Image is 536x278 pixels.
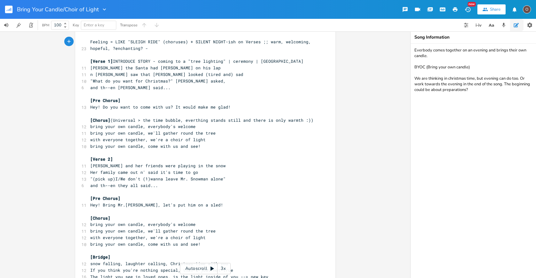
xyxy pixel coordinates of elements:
[90,241,201,247] span: bring your own candle, come with us and see!
[17,7,99,12] span: Bring Your Candle/Choir of Light
[90,98,120,103] span: [Pre Chorus]
[414,35,532,40] div: Song Information
[42,24,49,27] div: BPM
[90,235,206,240] span: with everyone together, we're a choir of light
[90,195,120,201] span: [Pre Chorus]
[90,228,216,234] span: bring your own candle, we'll gather round the tree
[523,2,531,17] button: O
[468,2,476,7] div: New
[90,58,113,64] span: [Verse 1]
[90,78,226,84] span: "What do you want for Christmas?" [PERSON_NAME] asked,
[90,254,110,260] span: [Bridge]
[90,261,228,266] span: snow falling, laughter calling, Christmas-time with you
[120,23,137,27] div: Transpose
[90,176,226,182] span: "(pick up)I/We don't (1)wanna leave Mr. Snowman alone"
[90,65,221,71] span: [PERSON_NAME] the Santa had [PERSON_NAME] on his lap
[90,117,110,123] span: [Chorus]
[90,104,231,110] span: Hey! Do you want to come with us? It would make me glad!
[90,137,206,142] span: with everyone together, we're a choir of light
[523,5,531,13] div: Odessa
[90,163,226,168] span: [PERSON_NAME] and her friends were playing in the snow
[90,215,110,221] span: [Chorus]
[90,222,196,227] span: bring your own candle, everybody's welcome
[73,23,79,27] div: Key
[84,22,104,28] span: Enter a key
[90,72,243,77] span: n [PERSON_NAME] saw that [PERSON_NAME] looked (tired and) sad
[90,39,313,51] span: Feeling = LIKE "SLEIGH RIDE" (choruses) + SILENT NIGHT-ish on Verses ;; warm, welcoming, hopeful,...
[477,4,506,14] button: Share
[90,117,313,123] span: (Universal > the time bubble, everthing stands still and there is only warmth :))
[90,156,113,162] span: [Verse 2]
[90,267,233,273] span: If you think you're nothing special, that's just not true
[180,263,231,274] div: Autoscroll
[90,130,216,136] span: bring your own candle, we'll gather round the tree
[90,183,158,188] span: and th--en they all said...
[90,169,198,175] span: Her family came out n' said it's time to go
[90,85,171,90] span: and th--en [PERSON_NAME] said...
[461,4,474,15] button: New
[90,124,196,129] span: bring your own candle, everybody's welcome
[90,143,201,149] span: bring your own candle, come with us and see!
[90,58,303,64] span: INTRODUCE STORY - coming to a "tree lighting" | ceremony | [GEOGRAPHIC_DATA]
[411,44,536,278] textarea: Everbody comes together on an evening and brings their own candle. BYOC (Bring your own candle) W...
[90,202,223,208] span: Hey! Bring Mr.[PERSON_NAME], let's put him on a sled!
[218,263,229,274] div: 3x
[490,7,501,12] div: Share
